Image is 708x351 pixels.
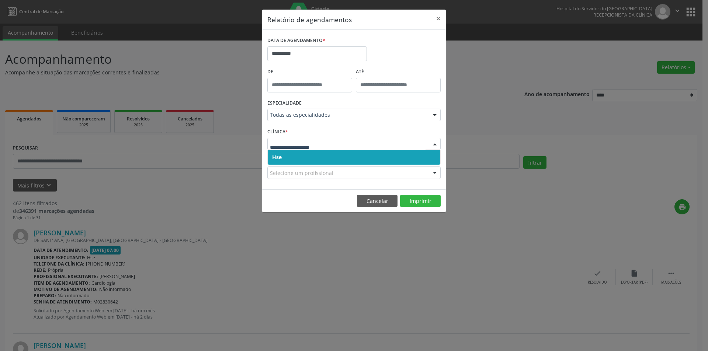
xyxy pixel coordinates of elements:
button: Cancelar [357,195,398,207]
span: Hse [272,154,282,161]
button: Close [431,10,446,28]
label: De [267,66,352,78]
label: DATA DE AGENDAMENTO [267,35,325,46]
button: Imprimir [400,195,441,207]
label: CLÍNICA [267,126,288,138]
label: ESPECIALIDADE [267,98,302,109]
label: ATÉ [356,66,441,78]
h5: Relatório de agendamentos [267,15,352,24]
span: Selecione um profissional [270,169,333,177]
span: Todas as especialidades [270,111,426,119]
